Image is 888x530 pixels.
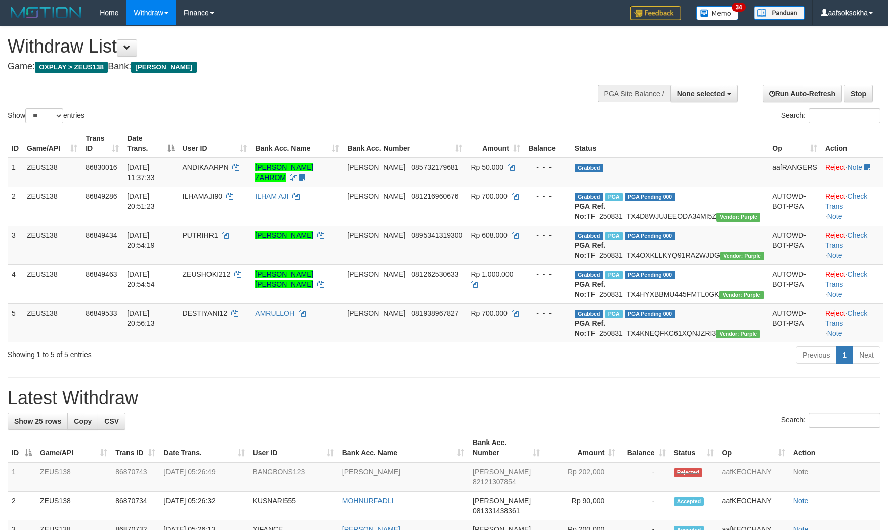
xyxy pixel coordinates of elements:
td: AUTOWD-BOT-PGA [768,187,821,226]
span: Copy 085732179681 to clipboard [411,163,458,171]
td: ZEUS138 [23,158,81,187]
td: TF_250831_TX4HYXBBMU445FMTL0GK [571,264,768,303]
th: Balance: activate to sort column ascending [619,433,669,462]
span: Marked by aafRornrotha [605,310,623,318]
span: Rejected [674,468,702,477]
span: Copy 0895341319300 to clipboard [411,231,462,239]
a: [PERSON_NAME] ZAHROM [255,163,313,182]
a: Show 25 rows [8,413,68,430]
a: AMRULLOH [255,309,294,317]
td: ZEUS138 [23,187,81,226]
a: Note [848,163,863,171]
span: [DATE] 11:37:33 [127,163,155,182]
td: ZEUS138 [23,264,81,303]
span: Copy 081216960676 to clipboard [411,192,458,200]
td: AUTOWD-BOT-PGA [768,303,821,342]
span: Rp 700.000 [471,309,507,317]
td: 2 [8,492,36,520]
td: 1 [8,462,36,492]
div: - - - [528,230,567,240]
div: Showing 1 to 5 of 5 entries [8,345,362,360]
h4: Game: Bank: [8,62,582,72]
span: Marked by aafRornrotha [605,271,623,279]
td: TF_250831_TX4KNEQFKC61XQNJZRI3 [571,303,768,342]
span: [PERSON_NAME] [473,468,531,476]
div: PGA Site Balance / [598,85,670,102]
th: Op: activate to sort column ascending [768,129,821,158]
th: Game/API: activate to sort column ascending [36,433,111,462]
div: - - - [528,308,567,318]
label: Search: [781,108,880,123]
div: - - - [528,191,567,201]
span: [PERSON_NAME] [347,192,405,200]
td: [DATE] 05:26:49 [159,462,248,492]
a: Note [793,497,809,505]
th: Trans ID: activate to sort column ascending [111,433,159,462]
a: Check Trans [825,270,867,288]
td: · · [821,226,883,264]
span: Marked by aafRornrotha [605,232,623,240]
span: [PERSON_NAME] [473,497,531,505]
span: ANDIKAARPN [183,163,229,171]
span: [DATE] 20:54:54 [127,270,155,288]
span: [PERSON_NAME] [347,270,405,278]
td: ZEUS138 [23,303,81,342]
td: · [821,158,883,187]
th: Bank Acc. Number: activate to sort column ascending [343,129,467,158]
a: Check Trans [825,231,867,249]
img: MOTION_logo.png [8,5,84,20]
img: panduan.png [754,6,805,20]
span: [PERSON_NAME] [347,231,405,239]
span: 86849533 [86,309,117,317]
th: ID: activate to sort column descending [8,433,36,462]
th: Amount: activate to sort column ascending [467,129,524,158]
a: Copy [67,413,98,430]
th: Op: activate to sort column ascending [718,433,789,462]
span: Vendor URL: https://trx4.1velocity.biz [720,252,764,260]
span: PUTRIHR1 [183,231,218,239]
span: 86849286 [86,192,117,200]
span: [DATE] 20:51:23 [127,192,155,210]
span: Show 25 rows [14,417,61,425]
td: KUSNARI555 [249,492,338,520]
h1: Latest Withdraw [8,388,880,408]
span: None selected [677,90,725,98]
span: Vendor URL: https://trx4.1velocity.biz [716,213,760,222]
button: None selected [670,85,738,102]
label: Search: [781,413,880,428]
span: [DATE] 20:56:13 [127,309,155,327]
span: Rp 700.000 [471,192,507,200]
b: PGA Ref. No: [575,280,605,298]
td: · · [821,303,883,342]
th: Status [571,129,768,158]
td: ZEUS138 [36,462,111,492]
td: Rp 202,000 [544,462,619,492]
th: ID [8,129,23,158]
span: Grabbed [575,310,603,318]
th: Date Trans.: activate to sort column descending [123,129,178,158]
td: ZEUS138 [23,226,81,264]
span: Copy 081938967827 to clipboard [411,309,458,317]
a: Note [827,212,842,220]
span: PGA Pending [625,310,675,318]
a: CSV [98,413,125,430]
select: Showentries [25,108,63,123]
span: PGA Pending [625,232,675,240]
a: Reject [825,231,845,239]
th: Trans ID: activate to sort column ascending [81,129,123,158]
a: Check Trans [825,192,867,210]
span: [PERSON_NAME] [131,62,196,73]
span: Copy 82121307854 to clipboard [473,478,516,486]
th: Action [821,129,883,158]
td: - [619,462,669,492]
td: aafKEOCHANY [718,492,789,520]
span: CSV [104,417,119,425]
img: Button%20Memo.svg [696,6,739,20]
th: User ID: activate to sort column ascending [179,129,251,158]
a: Stop [844,85,873,102]
span: DESTIYANI12 [183,309,227,317]
td: - [619,492,669,520]
h1: Withdraw List [8,36,582,57]
a: Reject [825,309,845,317]
span: PGA Pending [625,193,675,201]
